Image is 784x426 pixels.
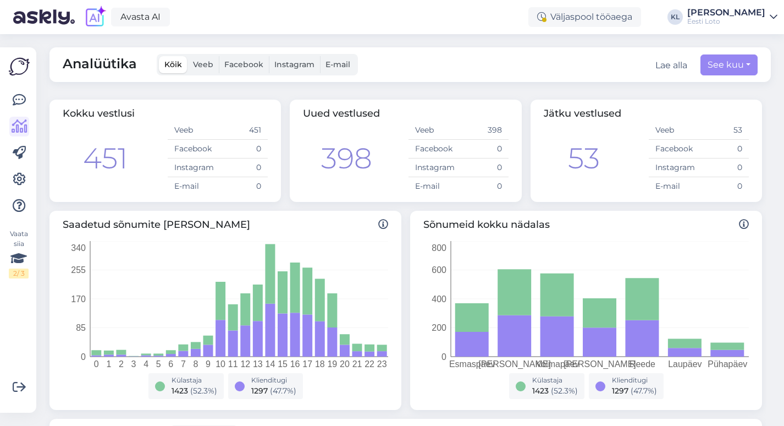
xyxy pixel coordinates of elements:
tspan: 6 [168,359,173,369]
tspan: 170 [71,294,86,304]
tspan: 9 [206,359,211,369]
tspan: [PERSON_NAME] [564,359,636,369]
tspan: Reede [630,359,655,369]
span: Facebook [224,59,263,69]
tspan: 10 [216,359,225,369]
tspan: 1 [106,359,111,369]
tspan: 200 [432,323,446,332]
td: 53 [699,121,749,140]
td: Facebook [408,140,459,159]
td: Facebook [649,140,699,159]
tspan: 12 [240,359,250,369]
tspan: 23 [377,359,387,369]
tspan: 16 [290,359,300,369]
tspan: 0 [81,352,86,362]
img: explore-ai [84,6,107,29]
div: 398 [321,137,372,180]
tspan: 17 [302,359,312,369]
div: Külastaja [172,375,217,385]
div: Klienditugi [251,375,296,385]
tspan: [PERSON_NAME] [478,359,551,369]
tspan: 400 [432,294,446,304]
tspan: 18 [315,359,325,369]
tspan: 11 [228,359,238,369]
tspan: Pühapäev [708,359,747,369]
span: 1297 [251,386,268,396]
span: Sõnumeid kokku nädalas [423,217,749,232]
span: 1297 [612,386,628,396]
tspan: 0 [441,352,446,362]
td: 0 [699,177,749,196]
span: Saadetud sõnumite [PERSON_NAME] [63,217,388,232]
td: E-mail [168,177,218,196]
span: Uued vestlused [303,107,380,119]
td: 398 [459,121,509,140]
tspan: 0 [94,359,99,369]
a: Avasta AI [111,8,170,26]
td: 0 [218,140,268,159]
tspan: 600 [432,265,446,275]
td: Veeb [649,121,699,140]
td: 0 [218,159,268,177]
tspan: 13 [253,359,263,369]
tspan: 3 [131,359,136,369]
td: Veeb [168,121,218,140]
span: 1423 [172,386,188,396]
a: [PERSON_NAME]Eesti Loto [687,8,777,26]
span: Veeb [193,59,213,69]
td: Instagram [408,159,459,177]
tspan: 21 [352,359,362,369]
td: Instagram [168,159,218,177]
tspan: Laupäev [668,359,702,369]
tspan: 255 [71,265,86,275]
span: E-mail [325,59,350,69]
td: 0 [218,177,268,196]
div: Klienditugi [612,375,657,385]
div: 2 / 3 [9,269,29,278]
td: E-mail [408,177,459,196]
tspan: 19 [327,359,337,369]
td: Veeb [408,121,459,140]
div: Lae alla [655,59,687,72]
span: Analüütika [63,54,137,75]
tspan: 2 [119,359,124,369]
td: 0 [459,159,509,177]
tspan: 22 [365,359,374,369]
td: 0 [699,159,749,177]
td: 0 [459,140,509,159]
span: ( 52.3 %) [551,386,578,396]
span: Instagram [274,59,314,69]
span: Jätku vestlused [544,107,621,119]
div: Külastaja [532,375,578,385]
tspan: 800 [432,243,446,253]
div: 53 [568,137,600,180]
div: Vaata siia [9,229,29,278]
div: KL [667,9,683,25]
tspan: 20 [340,359,350,369]
div: 451 [83,137,128,180]
span: Kokku vestlusi [63,107,135,119]
tspan: Esmaspäev [449,359,495,369]
div: [PERSON_NAME] [687,8,765,17]
td: 451 [218,121,268,140]
td: 0 [459,177,509,196]
tspan: 7 [181,359,186,369]
tspan: 8 [194,359,198,369]
td: Facebook [168,140,218,159]
tspan: 4 [143,359,148,369]
div: Väljaspool tööaega [528,7,641,27]
div: Eesti Loto [687,17,765,26]
tspan: 340 [71,243,86,253]
td: Instagram [649,159,699,177]
img: Askly Logo [9,56,30,77]
td: E-mail [649,177,699,196]
span: ( 47.7 %) [631,386,657,396]
tspan: 85 [76,323,86,332]
tspan: 14 [266,359,275,369]
button: See kuu [700,54,758,75]
td: 0 [699,140,749,159]
span: Kõik [164,59,182,69]
span: ( 52.3 %) [190,386,217,396]
tspan: 15 [278,359,288,369]
span: 1423 [532,386,549,396]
